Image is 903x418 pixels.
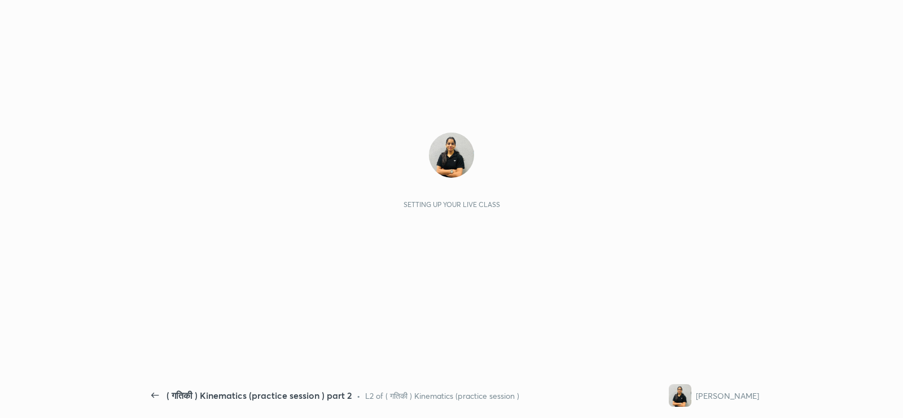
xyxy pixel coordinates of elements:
div: L2 of ( गतिकी ) Kinematics (practice session ) [365,390,519,402]
div: [PERSON_NAME] [696,390,759,402]
img: 328e836ca9b34a41ab6820f4758145ba.jpg [429,133,474,178]
div: • [357,390,361,402]
div: Setting up your live class [404,200,500,209]
div: ( गतिकी ) Kinematics (practice session ) part 2 [166,389,352,402]
img: 328e836ca9b34a41ab6820f4758145ba.jpg [669,384,691,407]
